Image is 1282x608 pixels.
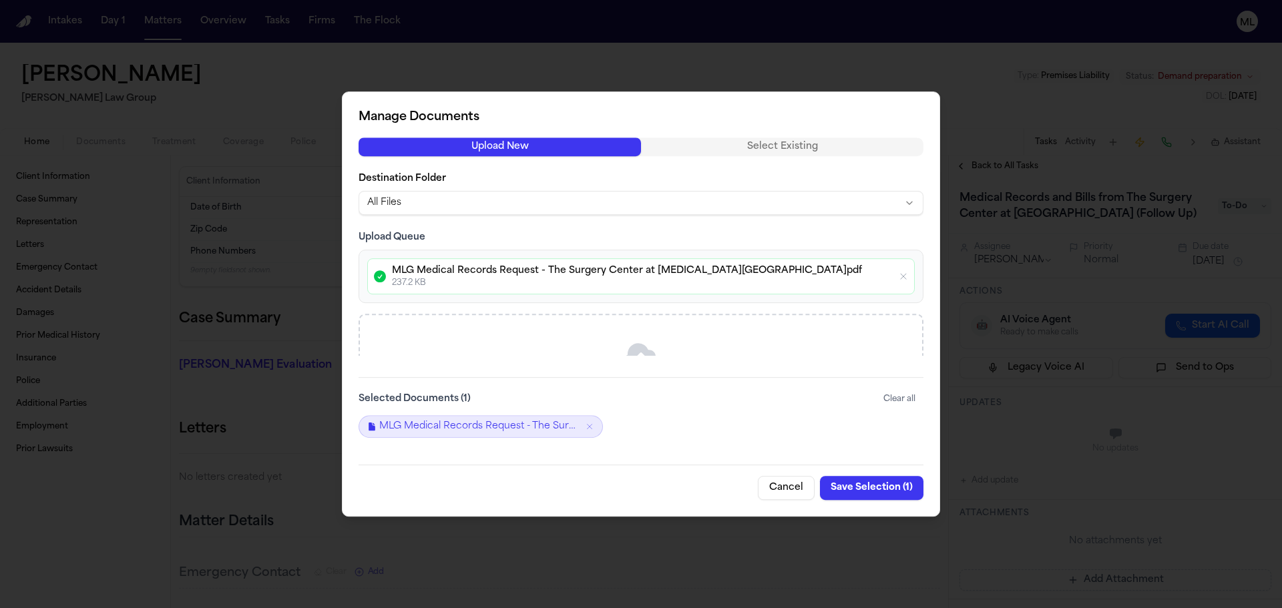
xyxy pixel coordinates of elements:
[359,108,923,127] h2: Manage Documents
[758,476,815,500] button: Cancel
[392,264,893,278] p: MLG Medical Records Request - The Surgery Center at [MEDICAL_DATA][GEOGRAPHIC_DATA]pdf
[392,278,893,288] p: 237.2 KB
[641,137,923,156] button: Select Existing
[359,137,641,156] button: Upload New
[379,420,580,433] span: MLG Medical Records Request - The Surgery Center at [MEDICAL_DATA][GEOGRAPHIC_DATA]pdf
[359,392,471,406] label: Selected Documents ( 1 )
[820,476,923,500] button: Save Selection (1)
[359,172,923,186] label: Destination Folder
[875,388,923,410] button: Clear all
[359,231,923,244] h3: Upload Queue
[585,422,594,431] button: Remove MLG Medical Records Request - The Surgery Center at Doral.pdf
